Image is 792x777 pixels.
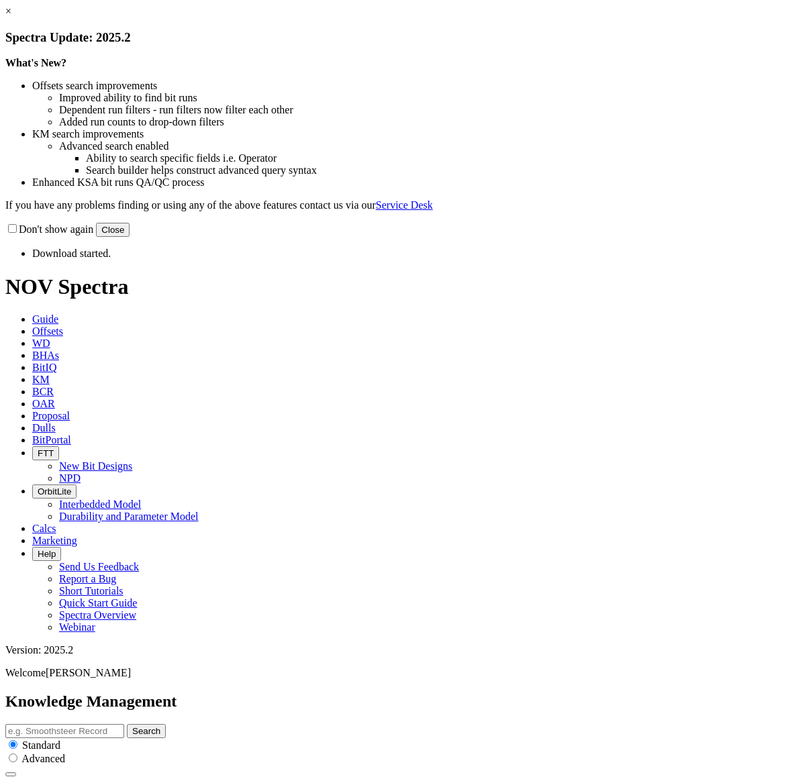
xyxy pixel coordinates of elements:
[59,460,132,472] a: New Bit Designs
[59,140,787,152] li: Advanced search enabled
[59,585,123,597] a: Short Tutorials
[5,724,124,738] input: e.g. Smoothsteer Record
[32,434,71,446] span: BitPortal
[32,386,54,397] span: BCR
[32,128,787,140] li: KM search improvements
[86,164,787,176] li: Search builder helps construct advanced query syntax
[32,398,55,409] span: OAR
[46,667,131,678] span: [PERSON_NAME]
[5,223,93,235] label: Don't show again
[376,199,433,211] a: Service Desk
[32,338,50,349] span: WD
[5,667,787,679] p: Welcome
[5,274,787,299] h1: NOV Spectra
[5,199,787,211] p: If you have any problems finding or using any of the above features contact us via our
[96,223,130,237] button: Close
[59,472,81,484] a: NPD
[38,549,56,559] span: Help
[32,535,77,546] span: Marketing
[38,486,71,497] span: OrbitLite
[32,362,56,373] span: BitIQ
[59,573,116,584] a: Report a Bug
[59,621,95,633] a: Webinar
[32,313,58,325] span: Guide
[5,57,66,68] strong: What's New?
[32,80,787,92] li: Offsets search improvements
[59,561,139,572] a: Send Us Feedback
[38,448,54,458] span: FTT
[32,523,56,534] span: Calcs
[59,609,136,621] a: Spectra Overview
[5,644,787,656] div: Version: 2025.2
[59,104,787,116] li: Dependent run filters - run filters now filter each other
[32,325,63,337] span: Offsets
[32,350,59,361] span: BHAs
[32,374,50,385] span: KM
[59,511,199,522] a: Durability and Parameter Model
[59,92,787,104] li: Improved ability to find bit runs
[21,753,65,764] span: Advanced
[5,30,787,45] h3: Spectra Update: 2025.2
[32,422,56,433] span: Dulls
[59,116,787,128] li: Added run counts to drop-down filters
[59,597,137,609] a: Quick Start Guide
[5,692,787,711] h2: Knowledge Management
[8,224,17,233] input: Don't show again
[86,152,787,164] li: Ability to search specific fields i.e. Operator
[32,176,787,189] li: Enhanced KSA bit runs QA/QC process
[5,5,11,17] a: ×
[59,499,141,510] a: Interbedded Model
[32,248,111,259] span: Download started.
[127,724,166,738] button: Search
[32,410,70,421] span: Proposal
[22,739,60,751] span: Standard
